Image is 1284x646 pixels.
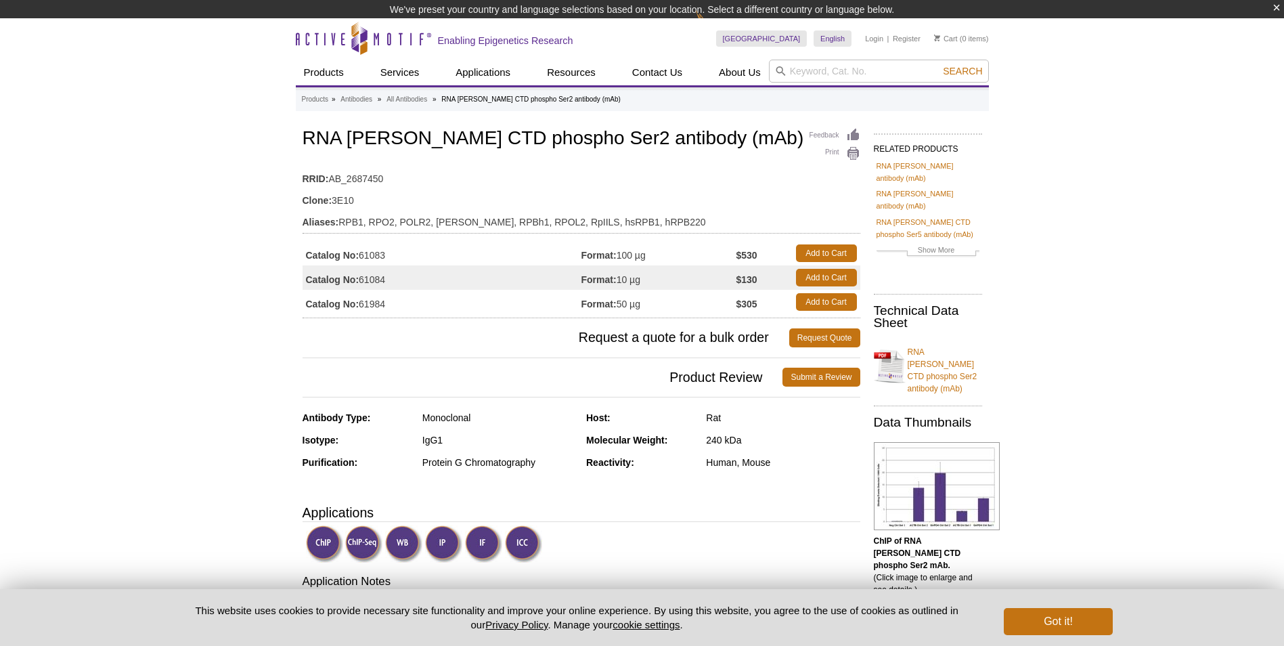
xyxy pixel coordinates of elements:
strong: Catalog No: [306,298,359,310]
li: RNA [PERSON_NAME] CTD phospho Ser2 antibody (mAb) [441,95,621,103]
td: 61984 [303,290,581,314]
a: Applications [447,60,518,85]
h2: Data Thumbnails [874,416,982,429]
td: 3E10 [303,186,860,208]
img: ChIP-Seq Validated [345,525,382,563]
a: About Us [711,60,769,85]
td: 50 µg [581,290,736,314]
li: | [887,30,889,47]
h2: Enabling Epigenetics Research [438,35,573,47]
strong: Format: [581,274,617,286]
a: [GEOGRAPHIC_DATA] [716,30,807,47]
div: Monoclonal [422,412,576,424]
h2: RELATED PRODUCTS [874,133,982,158]
strong: Format: [581,249,617,261]
strong: Format: [581,298,617,310]
strong: Isotype: [303,435,339,446]
strong: Host: [586,412,611,423]
img: Western Blot Validated [385,525,422,563]
img: Immunocytochemistry Validated [505,525,542,563]
a: Cart [934,34,958,43]
td: RPB1, RPO2, POLR2, [PERSON_NAME], RPBh1, RPOL2, RpIILS, hsRPB1, hRPB220 [303,208,860,230]
a: Add to Cart [796,293,857,311]
div: Human, Mouse [706,456,860,469]
h2: Technical Data Sheet [874,305,982,329]
strong: Antibody Type: [303,412,371,423]
b: ChIP of RNA [PERSON_NAME] CTD phospho Ser2 mAb. [874,536,961,570]
a: English [814,30,851,47]
a: RNA [PERSON_NAME] antibody (mAb) [877,160,979,184]
strong: Clone: [303,194,332,207]
a: Register [893,34,921,43]
div: IgG1 [422,434,576,446]
button: cookie settings [613,619,680,630]
span: Request a quote for a bulk order [303,328,789,347]
a: Privacy Policy [485,619,548,630]
strong: RRID: [303,173,329,185]
td: 100 µg [581,241,736,265]
td: AB_2687450 [303,165,860,186]
div: Protein G Chromatography [422,456,576,469]
p: (Click image to enlarge and see details.) [874,535,982,596]
a: Products [296,60,352,85]
strong: $530 [736,249,757,261]
a: Show More [877,244,979,259]
strong: $130 [736,274,757,286]
li: (0 items) [934,30,989,47]
a: Add to Cart [796,269,857,286]
a: Login [865,34,883,43]
a: Print [810,146,860,161]
a: RNA [PERSON_NAME] CTD phospho Ser2 antibody (mAb) [874,338,982,395]
p: This website uses cookies to provide necessary site functionality and improve your online experie... [172,603,982,632]
strong: Molecular Weight: [586,435,667,446]
strong: Catalog No: [306,274,359,286]
a: Submit a Review [782,368,860,387]
div: 240 kDa [706,434,860,446]
li: » [433,95,437,103]
a: RNA [PERSON_NAME] antibody (mAb) [877,188,979,212]
div: Rat [706,412,860,424]
button: Got it! [1004,608,1112,635]
strong: Purification: [303,457,358,468]
strong: Reactivity: [586,457,634,468]
img: Immunoprecipitation Validated [425,525,462,563]
img: ChIP Validated [306,525,343,563]
a: Feedback [810,128,860,143]
td: 61083 [303,241,581,265]
span: Search [943,66,982,77]
a: Contact Us [624,60,690,85]
strong: Aliases: [303,216,339,228]
a: Services [372,60,428,85]
strong: Catalog No: [306,249,359,261]
li: » [378,95,382,103]
button: Search [939,65,986,77]
a: Add to Cart [796,244,857,262]
h1: RNA [PERSON_NAME] CTD phospho Ser2 antibody (mAb) [303,128,860,151]
h3: Applications [303,502,860,523]
img: Your Cart [934,35,940,41]
img: Change Here [696,10,732,42]
strong: $305 [736,298,757,310]
a: Antibodies [340,93,372,106]
a: Products [302,93,328,106]
a: Resources [539,60,604,85]
h3: Application Notes [303,574,860,593]
input: Keyword, Cat. No. [769,60,989,83]
td: 61084 [303,265,581,290]
a: All Antibodies [386,93,427,106]
a: RNA [PERSON_NAME] CTD phospho Ser5 antibody (mAb) [877,216,979,240]
li: » [332,95,336,103]
img: RNA pol II CTD phospho Ser2 antibody (mAb) tested by ChIP. [874,442,1000,530]
a: Request Quote [789,328,860,347]
img: Immunofluorescence Validated [465,525,502,563]
span: Product Review [303,368,783,387]
td: 10 µg [581,265,736,290]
